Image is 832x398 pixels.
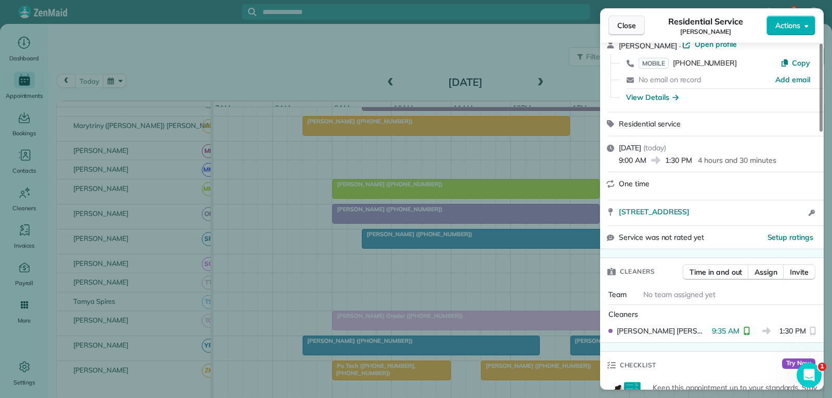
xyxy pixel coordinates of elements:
button: Assign [748,264,784,280]
span: Copy [792,58,810,68]
button: Invite [783,264,815,280]
span: Time in and out [690,267,742,277]
span: [PERSON_NAME] [619,41,677,50]
span: Service was not rated yet [619,232,704,243]
span: One time [619,179,649,188]
span: 9:00 AM [619,155,646,165]
a: MOBILE[PHONE_NUMBER] [639,58,737,68]
span: Cleaners [608,310,638,319]
button: Setup ratings [768,232,814,242]
span: · [677,42,683,50]
span: MOBILE [639,58,669,69]
span: 9:35 AM [712,326,739,336]
span: No team assigned yet [643,290,716,299]
span: 1:30 PM [665,155,692,165]
span: Assign [755,267,777,277]
span: [PHONE_NUMBER] [673,58,737,68]
p: 4 hours and 30 minutes [698,155,776,165]
a: Add email [775,74,810,85]
iframe: Intercom live chat [797,363,822,388]
span: 1:30 PM [779,326,806,336]
span: Actions [775,20,800,31]
span: Team [608,290,627,299]
button: View Details [626,92,679,102]
button: Copy [781,58,810,68]
span: [PERSON_NAME] [680,28,731,36]
span: 1 [818,363,826,371]
span: [STREET_ADDRESS] [619,207,690,217]
span: Checklist [620,360,656,370]
button: Close [608,16,645,35]
span: [PERSON_NAME] [PERSON_NAME] [617,326,708,336]
span: [DATE] [619,143,641,152]
button: Time in and out [683,264,749,280]
span: Cleaners [620,266,655,277]
span: Invite [790,267,809,277]
span: Close [617,20,636,31]
span: Residential Service [668,15,743,28]
span: No email on record [639,75,701,84]
span: Residential service [619,119,681,129]
span: ( today ) [643,143,666,152]
a: [STREET_ADDRESS] [619,207,805,217]
span: Try Now [782,358,815,369]
a: Open profile [682,39,737,49]
button: Open access information [805,207,817,219]
span: Open profile [695,39,737,49]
